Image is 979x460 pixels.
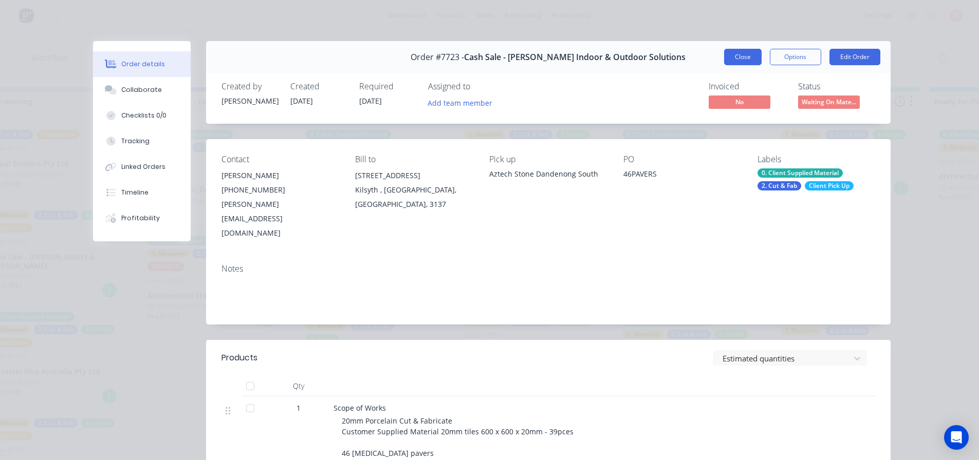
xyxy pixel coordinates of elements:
[758,155,875,164] div: Labels
[93,180,191,205] button: Timeline
[770,49,821,65] button: Options
[121,60,165,69] div: Order details
[758,168,843,178] div: 0. Client Supplied Material
[724,49,762,65] button: Close
[355,168,473,183] div: [STREET_ADDRESS]
[221,264,875,274] div: Notes
[334,403,386,413] span: Scope of Works
[623,168,741,183] div: 46PAVERS
[221,155,339,164] div: Contact
[221,197,339,240] div: [PERSON_NAME][EMAIL_ADDRESS][DOMAIN_NAME]
[290,96,313,106] span: [DATE]
[709,95,770,108] span: No
[93,51,191,77] button: Order details
[709,82,786,91] div: Invoiced
[297,402,301,413] span: 1
[829,49,880,65] button: Edit Order
[93,77,191,103] button: Collaborate
[422,95,497,109] button: Add team member
[428,82,531,91] div: Assigned to
[489,168,607,179] div: Aztech Stone Dandenong South
[121,162,165,171] div: Linked Orders
[93,103,191,128] button: Checklists 0/0
[798,95,860,111] button: Waiting On Mate...
[758,181,801,190] div: 2. Cut & Fab
[121,137,150,146] div: Tracking
[428,95,498,109] button: Add team member
[221,82,278,91] div: Created by
[121,214,160,223] div: Profitability
[798,82,875,91] div: Status
[121,85,162,94] div: Collaborate
[268,376,329,396] div: Qty
[93,205,191,231] button: Profitability
[489,155,607,164] div: Pick up
[221,168,339,240] div: [PERSON_NAME][PHONE_NUMBER][PERSON_NAME][EMAIL_ADDRESS][DOMAIN_NAME]
[221,95,278,106] div: [PERSON_NAME]
[355,168,473,212] div: [STREET_ADDRESS]Kilsyth , [GEOGRAPHIC_DATA], [GEOGRAPHIC_DATA], 3137
[290,82,347,91] div: Created
[805,181,854,190] div: Client Pick Up
[359,82,416,91] div: Required
[944,425,969,450] div: Open Intercom Messenger
[355,183,473,212] div: Kilsyth , [GEOGRAPHIC_DATA], [GEOGRAPHIC_DATA], 3137
[798,95,860,108] span: Waiting On Mate...
[355,155,473,164] div: Bill to
[623,155,741,164] div: PO
[121,111,167,120] div: Checklists 0/0
[93,128,191,154] button: Tracking
[93,154,191,180] button: Linked Orders
[221,183,339,197] div: [PHONE_NUMBER]
[221,168,339,183] div: [PERSON_NAME]
[121,188,149,197] div: Timeline
[359,96,382,106] span: [DATE]
[221,352,257,364] div: Products
[464,52,686,62] span: Cash Sale - [PERSON_NAME] Indoor & Outdoor Solutions
[411,52,464,62] span: Order #7723 -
